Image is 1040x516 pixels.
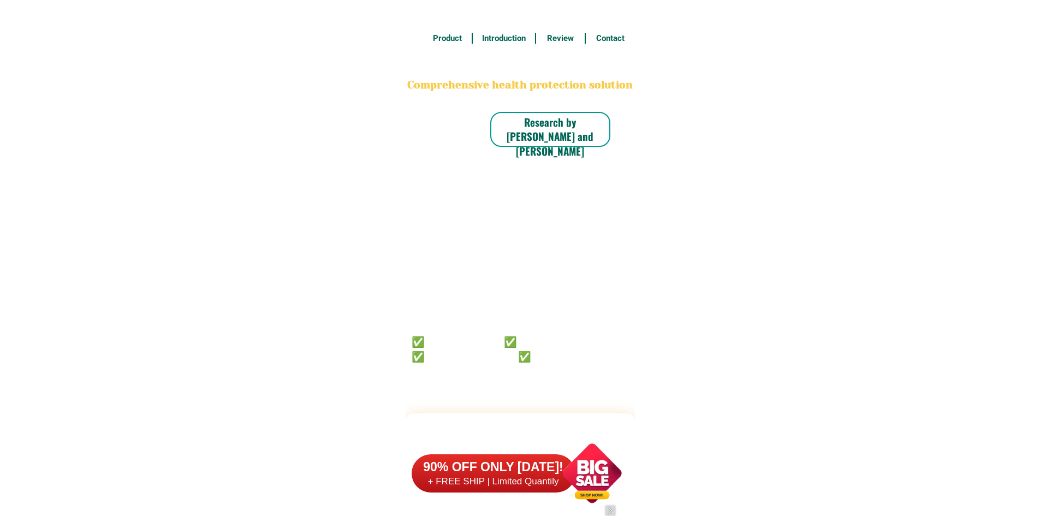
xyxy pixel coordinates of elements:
h2: BONA VITA COFFEE [406,52,635,78]
h6: ✅ 𝙰𝚗𝚝𝚒 𝙲𝚊𝚗𝚌𝚎𝚛 ✅ 𝙰𝚗𝚝𝚒 𝚂𝚝𝚛𝚘𝚔𝚎 ✅ 𝙰𝚗𝚝𝚒 𝙳𝚒𝚊𝚋𝚎𝚝𝚒𝚌 ✅ 𝙳𝚒𝚊𝚋𝚎𝚝𝚎𝚜 [412,334,598,363]
h2: FAKE VS ORIGINAL [406,422,635,451]
h2: Comprehensive health protection solution [406,78,635,93]
h6: Contact [592,32,629,45]
h3: FREE SHIPPING NATIONWIDE [406,6,635,22]
h6: Research by [PERSON_NAME] and [PERSON_NAME] [490,115,610,158]
h6: Review [542,32,579,45]
h6: 90% OFF ONLY [DATE]! [412,459,575,476]
h6: + FREE SHIP | Limited Quantily [412,476,575,488]
h6: Product [429,32,466,45]
h6: Introduction [478,32,529,45]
